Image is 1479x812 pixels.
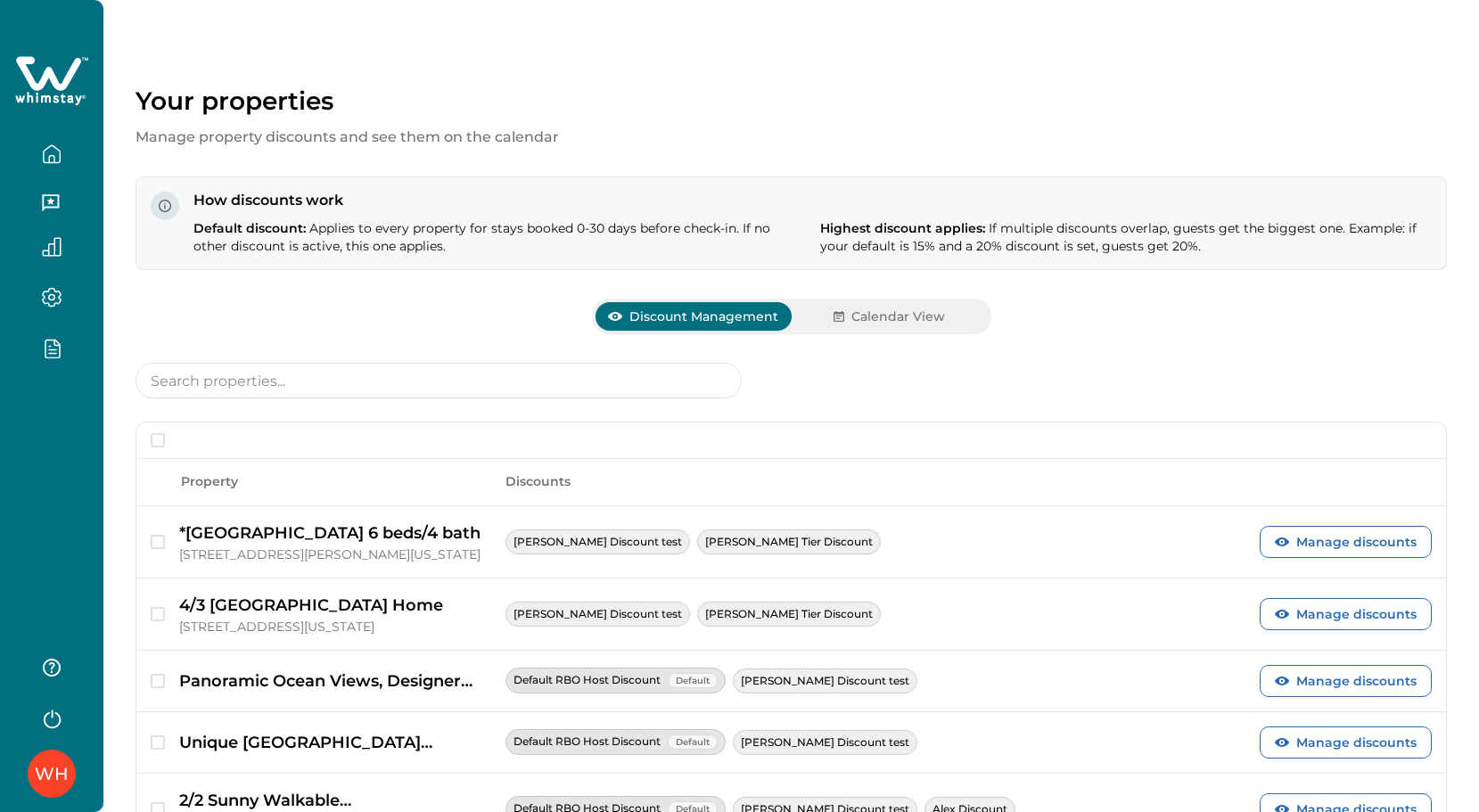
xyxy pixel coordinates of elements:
[151,735,165,750] button: checkbox
[668,734,718,750] span: Default
[193,220,800,255] p: Default discount:
[179,668,491,693] p: Panoramic Ocean Views, Designer MCM House + Studio
[505,473,571,491] p: Discounts
[505,602,690,627] span: [PERSON_NAME] Discount test
[193,220,770,254] span: Applies to every property for stays booked 0-30 days before check-in. If no other discount is act...
[35,752,69,795] div: Whimstay Host
[733,668,917,693] span: [PERSON_NAME] Discount test
[733,730,917,755] span: [PERSON_NAME] Discount test
[1260,726,1432,759] button: Manage discounts
[179,730,491,755] p: Unique [GEOGRAPHIC_DATA] Bungalow Hideaway 3BR/2Bth +Patio
[596,302,792,331] button: Discount Management
[1260,526,1432,558] button: Manage discounts
[151,674,165,688] button: checkbox
[179,593,491,618] p: 4/3 [GEOGRAPHIC_DATA] Home
[505,729,726,756] span: Default RBO Host Discount
[151,607,165,621] button: checkbox
[181,473,238,491] p: Property
[1260,665,1432,697] button: Manage discounts
[179,545,491,563] p: [STREET_ADDRESS][PERSON_NAME][US_STATE]
[136,127,559,148] p: Manage property discounts and see them on the calendar
[505,529,690,554] span: [PERSON_NAME] Discount test
[1260,598,1432,630] button: Manage discounts
[179,618,491,636] p: [STREET_ADDRESS][US_STATE]
[136,363,742,398] input: Search properties...
[668,673,718,688] span: Default
[193,192,800,209] p: How discounts work
[505,668,726,694] span: Default RBO Host Discount
[179,521,491,545] p: *[GEOGRAPHIC_DATA] 6 beds/4 bath
[820,220,1417,254] span: If multiple discounts overlap, guests get the biggest one. Example: if your default is 15% and a ...
[136,86,559,116] p: Your properties
[820,192,1433,255] p: Highest discount applies:
[151,535,165,549] button: checkbox
[697,529,881,554] span: [PERSON_NAME] Tier Discount
[697,602,881,627] span: [PERSON_NAME] Tier Discount
[792,302,988,331] button: Calendar View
